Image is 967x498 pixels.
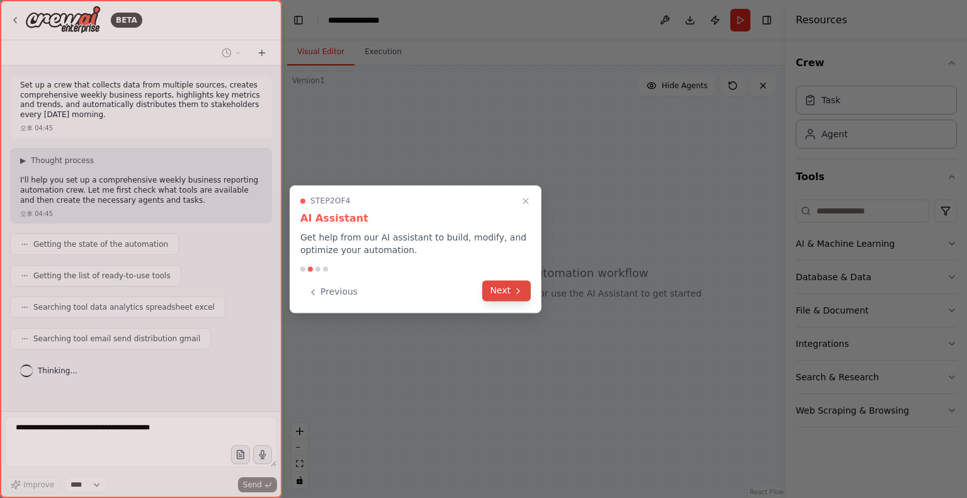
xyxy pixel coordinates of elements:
[310,196,351,206] span: Step 2 of 4
[482,280,531,301] button: Next
[300,231,531,256] p: Get help from our AI assistant to build, modify, and optimize your automation.
[300,281,365,302] button: Previous
[290,11,307,29] button: Hide left sidebar
[518,193,533,208] button: Close walkthrough
[300,211,531,226] h3: AI Assistant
